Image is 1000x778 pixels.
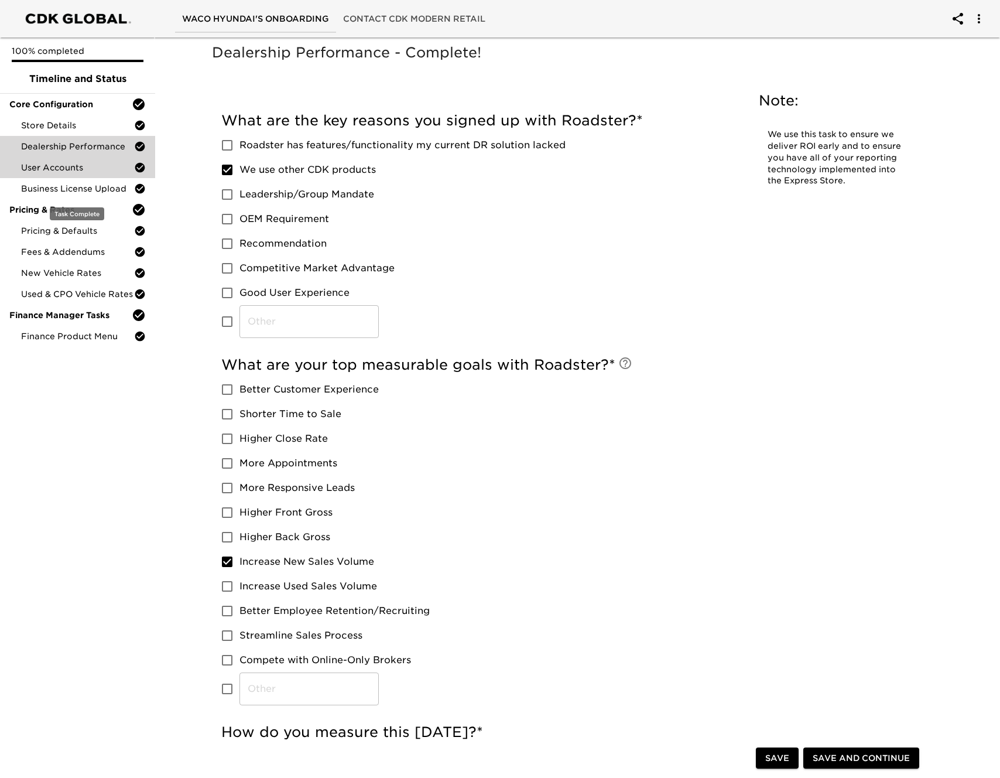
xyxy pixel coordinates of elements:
[21,120,134,131] span: Store Details
[759,91,917,110] h5: Note:
[239,286,350,300] span: Good User Experience
[768,129,908,187] p: We use this task to ensure we deliver ROI early and to ensure you have all of your reporting tech...
[239,604,430,618] span: Better Employee Retention/Recruiting
[21,183,134,194] span: Business License Upload
[803,748,919,769] button: Save and Continue
[212,43,933,62] h5: Dealership Performance - Complete!
[9,72,146,86] span: Timeline and Status
[221,111,738,130] h5: What are the key reasons you signed up with Roadster?
[21,288,134,300] span: Used & CPO Vehicle Rates
[239,383,379,397] span: Better Customer Experience
[944,5,972,33] button: account of current user
[12,45,143,57] p: 100% completed
[239,555,374,569] span: Increase New Sales Volume
[239,629,362,643] span: Streamline Sales Process
[239,673,379,705] input: Other
[239,212,329,226] span: OEM Requirement
[21,246,134,258] span: Fees & Addendums
[965,5,993,33] button: account of current user
[343,12,485,26] span: Contact CDK Modern Retail
[21,267,134,279] span: New Vehicle Rates
[21,225,134,237] span: Pricing & Defaults
[21,141,134,152] span: Dealership Performance
[239,481,355,495] span: More Responsive Leads
[239,237,327,251] span: Recommendation
[239,530,330,544] span: Higher Back Gross
[21,330,134,342] span: Finance Product Menu
[239,187,374,202] span: Leadership/Group Mandate
[239,407,341,421] span: Shorter Time to Sale
[21,162,134,173] span: User Accounts
[221,723,738,742] h5: How do you measure this [DATE]?
[9,309,132,321] span: Finance Manager Tasks
[813,751,910,766] span: Save and Continue
[239,261,395,275] span: Competitive Market Advantage
[221,356,738,374] h5: What are your top measurable goals with Roadster?
[9,98,132,110] span: Core Configuration
[239,305,379,338] input: Other
[239,506,333,520] span: Higher Front Gross
[9,204,132,216] span: Pricing & Rates
[239,456,337,470] span: More Appointments
[756,748,799,769] button: Save
[239,653,411,667] span: Compete with Online-Only Brokers
[765,751,789,766] span: Save
[239,138,566,152] span: Roadster has features/functionality my current DR solution lacked
[239,579,377,593] span: Increase Used Sales Volume
[182,12,329,26] span: Waco Hyundai's Onboarding
[239,163,376,177] span: We use other CDK products
[239,432,328,446] span: Higher Close Rate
